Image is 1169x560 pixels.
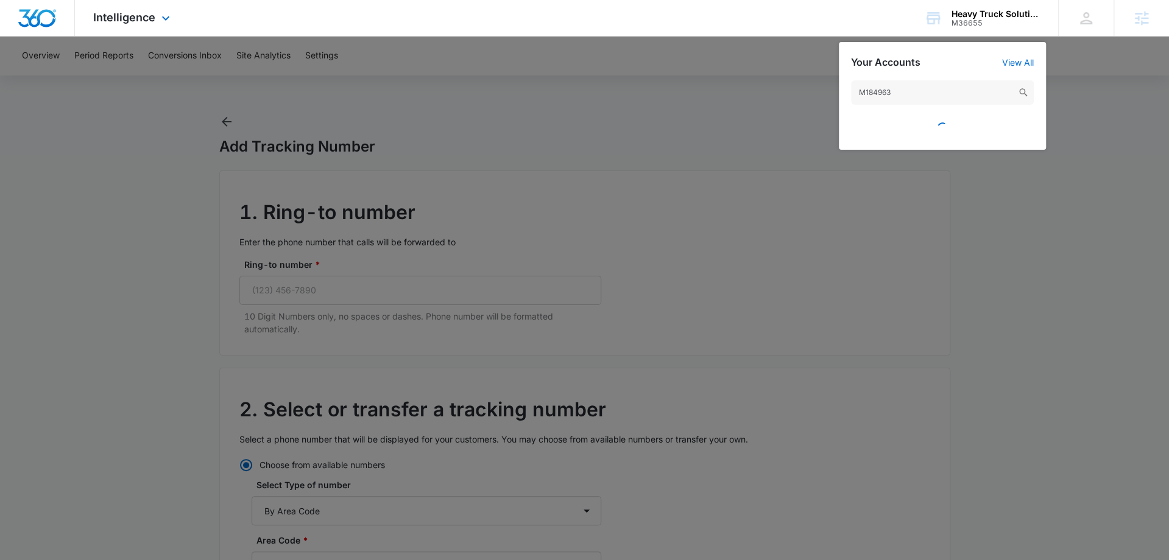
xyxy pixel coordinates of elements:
[952,9,1040,19] div: account name
[851,80,1034,105] input: Search Accounts
[1002,57,1034,68] a: View All
[93,11,155,24] span: Intelligence
[851,57,920,68] h2: Your Accounts
[952,19,1040,27] div: account id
